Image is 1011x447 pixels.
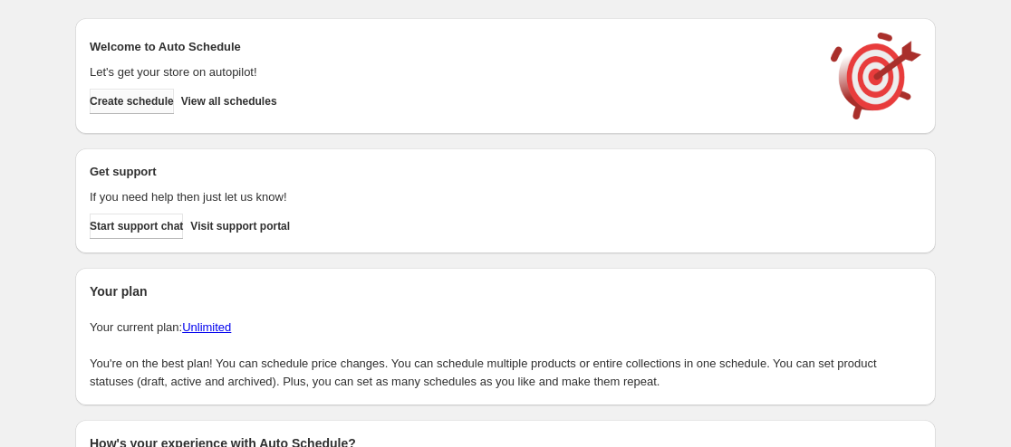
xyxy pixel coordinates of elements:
[90,94,174,109] span: Create schedule
[90,282,921,300] h2: Your plan
[90,163,813,181] h2: Get support
[190,219,290,233] span: Visit support portal
[181,89,277,114] button: View all schedules
[90,319,921,337] p: Your current plan:
[90,214,183,239] a: Start support chat
[182,320,231,334] a: Unlimited
[90,355,921,391] p: You're on the best plan! You can schedule price changes. You can schedule multiple products or en...
[90,89,174,114] button: Create schedule
[90,63,813,81] p: Let's get your store on autopilot!
[181,94,277,109] span: View all schedules
[90,219,183,233] span: Start support chat
[90,188,813,206] p: If you need help then just let us know!
[90,38,813,56] h2: Welcome to Auto Schedule
[190,214,290,239] a: Visit support portal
